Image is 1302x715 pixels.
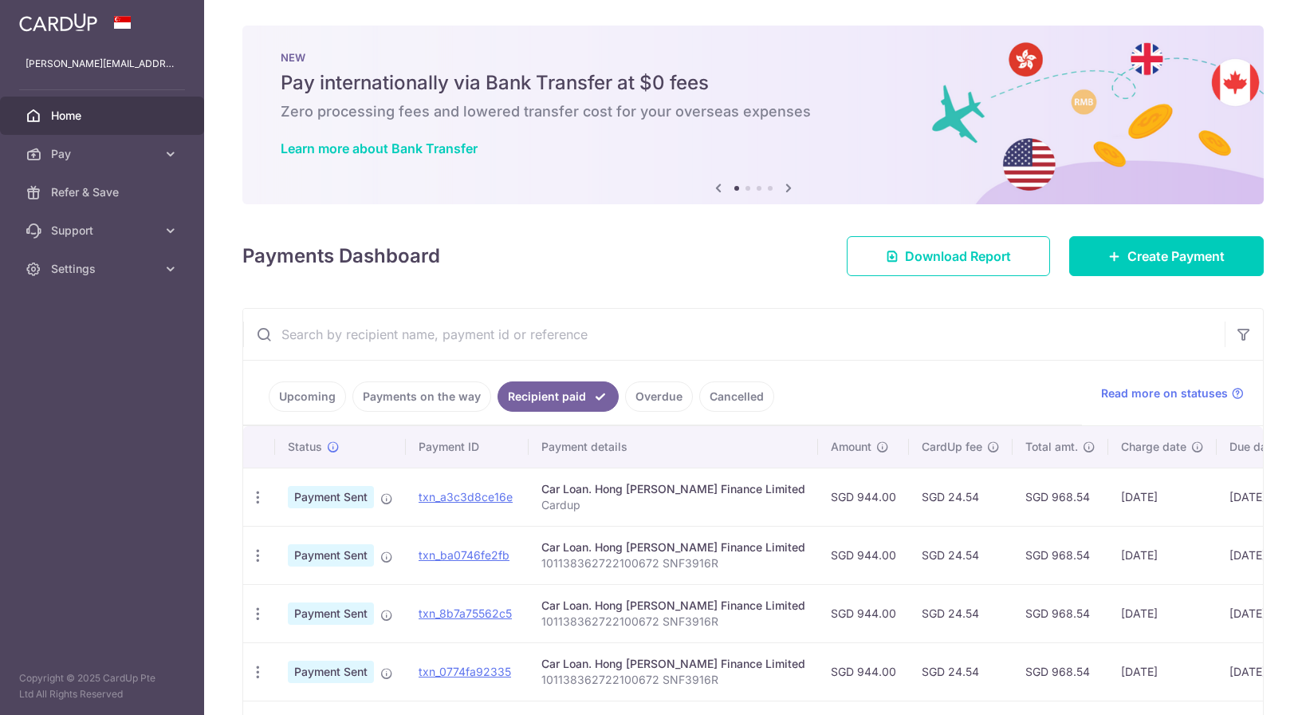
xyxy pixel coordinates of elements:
div: Car Loan. Hong [PERSON_NAME] Finance Limited [541,539,805,555]
td: SGD 24.54 [909,642,1013,701]
input: Search by recipient name, payment id or reference [243,309,1225,360]
td: [DATE] [1108,642,1217,701]
span: Due date [1229,439,1277,455]
span: Payment Sent [288,486,374,508]
h4: Payments Dashboard [242,242,440,271]
a: Upcoming [269,381,346,412]
td: [DATE] [1108,584,1217,642]
td: SGD 24.54 [909,526,1013,584]
h6: Zero processing fees and lowered transfer cost for your overseas expenses [281,102,1225,121]
span: Charge date [1121,439,1186,455]
img: CardUp [19,13,97,32]
td: SGD 944.00 [818,642,909,701]
p: [PERSON_NAME][EMAIL_ADDRESS][DOMAIN_NAME] [26,56,179,72]
p: NEW [281,51,1225,64]
a: txn_8b7a75562c5 [419,606,512,620]
td: [DATE] [1108,468,1217,526]
td: SGD 944.00 [818,468,909,526]
a: txn_a3c3d8ce16e [419,490,513,504]
span: Refer & Save [51,184,156,200]
span: Create Payment [1127,247,1225,266]
a: Read more on statuses [1101,385,1244,401]
span: Settings [51,261,156,277]
th: Payment details [529,426,818,468]
p: 101138362722100672 SNF3916R [541,614,805,630]
th: Payment ID [406,426,529,468]
img: Bank transfer banner [242,26,1264,204]
a: txn_0774fa92335 [419,665,511,678]
div: Car Loan. Hong [PERSON_NAME] Finance Limited [541,656,805,672]
div: Car Loan. Hong [PERSON_NAME] Finance Limited [541,598,805,614]
td: [DATE] [1108,526,1217,584]
iframe: Opens a widget where you can find more information [1199,667,1286,707]
span: CardUp fee [922,439,982,455]
span: Amount [831,439,871,455]
a: txn_ba0746fe2fb [419,548,509,562]
td: SGD 944.00 [818,526,909,584]
a: Payments on the way [352,381,491,412]
span: Home [51,108,156,124]
a: Download Report [847,236,1050,276]
a: Cancelled [699,381,774,412]
td: SGD 968.54 [1013,584,1108,642]
span: Status [288,439,322,455]
td: SGD 944.00 [818,584,909,642]
span: Read more on statuses [1101,385,1228,401]
p: 101138362722100672 SNF3916R [541,555,805,571]
span: Support [51,223,156,239]
td: SGD 24.54 [909,468,1013,526]
p: 101138362722100672 SNF3916R [541,672,805,688]
p: Cardup [541,497,805,513]
td: SGD 968.54 [1013,526,1108,584]
span: Pay [51,146,156,162]
span: Download Report [905,247,1011,266]
td: SGD 968.54 [1013,642,1108,701]
a: Learn more about Bank Transfer [281,140,478,156]
h5: Pay internationally via Bank Transfer at $0 fees [281,70,1225,96]
span: Payment Sent [288,661,374,683]
a: Overdue [625,381,693,412]
td: SGD 24.54 [909,584,1013,642]
a: Create Payment [1069,236,1264,276]
span: Payment Sent [288,602,374,625]
span: Total amt. [1025,439,1078,455]
div: Car Loan. Hong [PERSON_NAME] Finance Limited [541,481,805,497]
td: SGD 968.54 [1013,468,1108,526]
span: Payment Sent [288,544,374,567]
a: Recipient paid [498,381,619,412]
